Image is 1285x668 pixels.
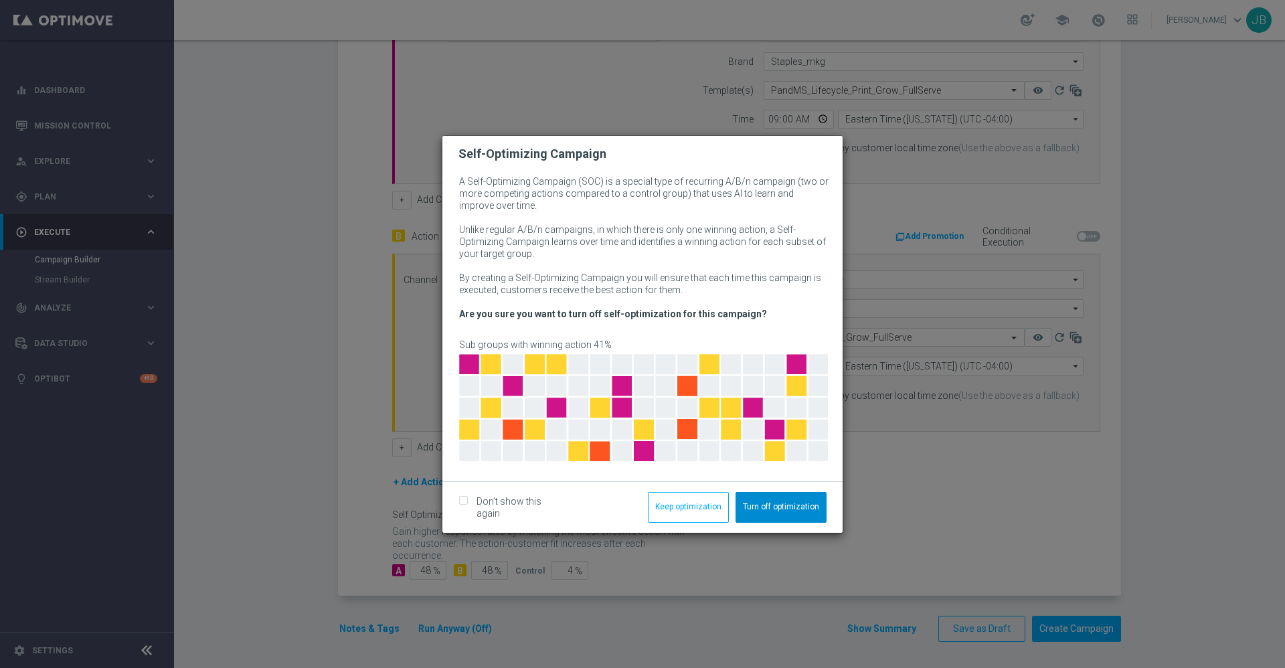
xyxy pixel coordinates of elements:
[459,339,829,351] p: Sub groups with winning action 41%
[459,309,767,319] b: Are you sure you want to turn off self-optimization for this campaign?
[648,492,729,523] button: Keep optimization
[459,175,829,332] p: A Self-Optimizing Campaign (SOC) is a special type of recurring A/B/n campaign (two or more compe...
[736,492,827,523] button: Turn off optimization
[458,146,606,162] h2: Self-Optimizing Campaign
[459,354,828,461] img: socChartAnimation.png
[472,495,563,519] label: Don’t show this again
